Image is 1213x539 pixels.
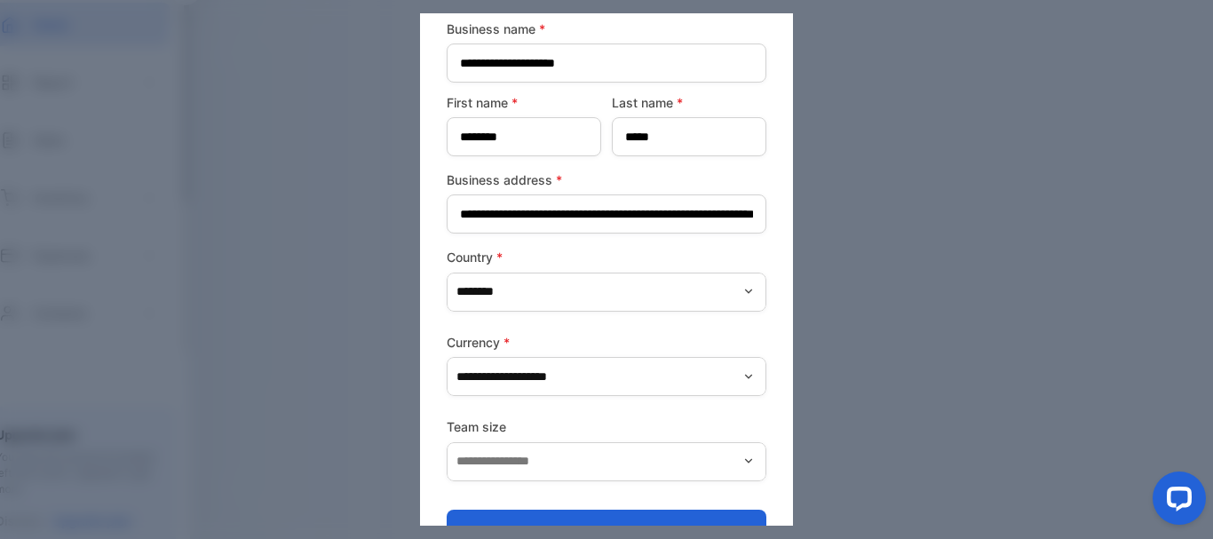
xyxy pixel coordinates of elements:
[447,93,601,112] label: First name
[1138,464,1213,539] iframe: LiveChat chat widget
[447,170,766,189] label: Business address
[447,333,766,352] label: Currency
[447,417,766,436] label: Team size
[447,20,766,38] label: Business name
[447,248,766,266] label: Country
[612,93,766,112] label: Last name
